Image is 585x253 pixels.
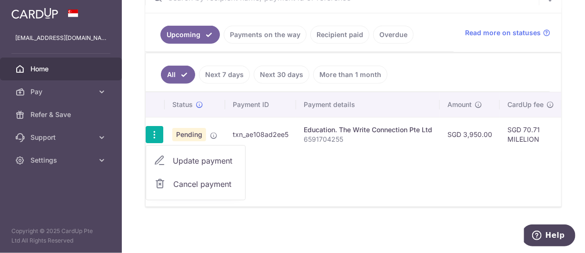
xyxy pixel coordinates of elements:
span: Settings [30,156,93,165]
img: CardUp [11,8,58,19]
p: [EMAIL_ADDRESS][DOMAIN_NAME] [15,33,107,43]
td: SGD 3,950.00 [440,117,500,152]
a: Payments on the way [224,26,307,44]
p: 6591704255 [304,135,432,144]
span: Pay [30,87,93,97]
a: Read more on statuses [465,28,550,38]
span: Status [172,100,193,109]
span: Support [30,133,93,142]
a: Overdue [373,26,414,44]
span: Home [30,64,93,74]
a: Recipient paid [310,26,369,44]
span: CardUp fee [507,100,544,109]
a: Upcoming [160,26,220,44]
td: SGD 70.71 MILELION [500,117,562,152]
a: More than 1 month [313,66,387,84]
th: Payment ID [225,92,296,117]
span: Read more on statuses [465,28,541,38]
iframe: Opens a widget where you can find more information [524,224,575,248]
td: txn_ae108ad2ee5 [225,117,296,152]
span: Refer & Save [30,110,93,119]
a: All [161,66,195,84]
a: Next 7 days [199,66,250,84]
span: Pending [172,128,206,141]
th: Payment details [296,92,440,117]
div: Education. The Write Connection Pte Ltd [304,125,432,135]
a: Next 30 days [254,66,309,84]
span: Amount [447,100,472,109]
